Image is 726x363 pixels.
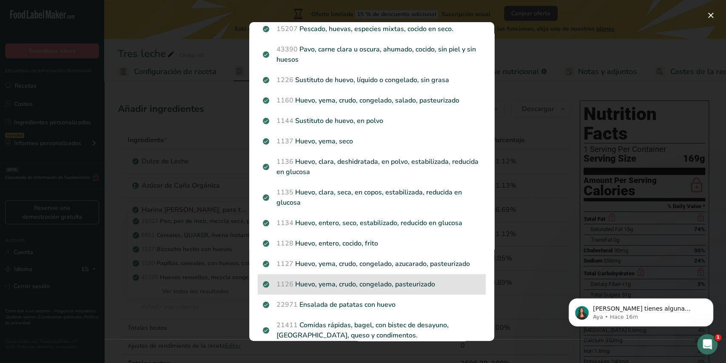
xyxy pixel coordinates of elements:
span: 1128 [276,239,293,248]
p: Huevo, yema, crudo, congelado, salado, pasteurizado [263,95,481,106]
p: Huevo, yema, crudo, congelado, azucarado, pasteurizado [263,259,481,269]
iframe: Intercom live chat [697,334,717,354]
p: Comidas rápidas, bagel, con bistec de desayuno, [GEOGRAPHIC_DATA], queso y condimentos. [263,320,481,340]
span: 1 [715,334,721,341]
p: Huevo, entero, cocido, frito [263,238,481,249]
iframe: Intercom notifications mensaje [556,280,726,340]
p: Pavo, carne clara u oscura, ahumado, cocido, sin piel y sin huesos [263,44,481,65]
span: 1137 [276,137,293,146]
span: 22971 [276,300,298,309]
span: 15207 [276,24,298,34]
p: Huevo, yema, crudo, congelado, pasteurizado [263,279,481,289]
p: Huevo, yema, seco [263,136,481,146]
span: 1226 [276,75,293,85]
span: 1136 [276,157,293,166]
p: Sustituto de huevo, en polvo [263,116,481,126]
span: 1134 [276,218,293,228]
span: 43390 [276,45,298,54]
span: 1135 [276,188,293,197]
p: Ensalada de patatas con huevo [263,300,481,310]
p: Pescado, huevas, especies mixtas, cocido en seco. [263,24,481,34]
p: Huevo, entero, seco, estabilizado, reducido en glucosa [263,218,481,228]
span: 21411 [276,320,298,330]
span: 1126 [276,280,293,289]
p: Huevo, clara, seca, en copos, estabilizada, reducida en glucosa [263,187,481,208]
p: Sustituto de huevo, líquido o congelado, sin grasa [263,75,481,85]
span: 1160 [276,96,293,105]
span: 1144 [276,116,293,126]
p: Huevo, clara, deshidratada, en polvo, estabilizada, reducida en glucosa [263,157,481,177]
span: 1127 [276,259,293,269]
